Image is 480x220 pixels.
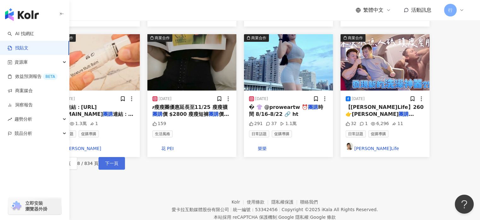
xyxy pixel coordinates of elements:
span: 競品分析 [15,126,32,141]
a: searchAI 找網紅 [8,31,34,37]
span: 𝒓瘦瘦團優惠延長至11/25 瘦瘦襪 [152,104,228,110]
span: 生活風格 [152,130,173,137]
mark: 團購 [308,104,318,110]
img: KOL Avatar [346,142,353,150]
div: 商業合作 [251,35,266,41]
img: post-image [147,34,236,91]
mark: 團購 [399,111,414,117]
div: [DATE] [352,96,365,102]
span: 活動訊息 [411,7,431,13]
a: KOL Avatar[PERSON_NAME]Life [346,142,424,152]
span: 連結：[URL][DOMAIN_NAME] [56,104,103,117]
div: [DATE] [159,96,172,102]
img: post-image [244,34,333,91]
span: 繁體中文 [363,7,383,14]
button: 商業合作 [341,34,430,91]
div: 愛卡拉互動媒體股份有限公司 [171,207,229,212]
div: 37 [266,121,277,127]
span: 日常話題 [249,130,269,137]
a: 使用條款 [247,199,271,204]
span: 趨勢分析 [15,112,32,126]
div: 291 [249,121,263,127]
img: post-image [51,34,140,91]
div: 統一編號：53342456 [233,207,277,212]
span: | [309,215,310,220]
span: 資源庫 [15,55,28,69]
mark: 團購 [209,111,219,117]
span: 日常話題 [346,130,366,137]
div: 1.1萬 [280,121,297,127]
button: 商業合作 [147,34,236,91]
a: 商案媒合 [8,88,33,94]
a: KOL Avatar樂樂 [249,142,328,152]
img: KOL Avatar [249,142,257,150]
button: 商業合作 [51,34,140,91]
iframe: Help Scout Beacon - Open [455,195,474,214]
span: 促購導購 [272,130,292,137]
a: 洞察報告 [8,102,33,108]
div: 1 [90,121,98,127]
div: 159 [152,121,166,127]
span: 促購導購 [79,130,99,137]
span: 【[PERSON_NAME]Life】260 👉[PERSON_NAME] [346,104,424,117]
span: 行 [448,7,453,14]
a: chrome extension立即安裝 瀏覽器外掛 [8,198,61,215]
span: 價 $2800 瘦瘦短褲 [163,111,209,117]
span: | [277,215,278,220]
a: 找貼文 [8,45,28,51]
span: 下一頁 [105,161,118,166]
div: 1 [359,121,368,127]
a: iKala [322,207,332,212]
span: | [279,207,280,212]
a: 效益預測報告BETA [8,73,57,80]
span: | [230,207,232,212]
button: 商業合作 [244,34,333,91]
a: KOL Avatar[PERSON_NAME] [56,142,135,152]
img: logo [5,8,39,21]
div: 6,296 [371,121,389,127]
div: 1.3萬 [70,121,86,127]
span: rise [8,117,12,122]
div: 11 [392,121,403,127]
div: [DATE] [255,96,268,102]
div: 商業合作 [155,35,170,41]
span: 立即安裝 瀏覽器外掛 [25,200,47,212]
a: KOL Avatar花 PEI [152,142,231,152]
mark: 團購 [103,111,113,117]
img: KOL Avatar [152,142,160,150]
img: post-image [341,34,430,91]
div: 32 [346,121,357,127]
mark: 團購 [152,111,163,117]
div: Copyright © 2025 All Rights Reserved. [281,207,378,212]
img: chrome extension [10,201,22,211]
a: 隱私權保護 [271,199,300,204]
span: 8 / 834 頁 [77,161,99,166]
a: 聯絡我們 [300,199,318,204]
div: 商業合作 [348,35,363,41]
a: Google 隱私權 [278,215,309,220]
span: � 👚 @proweartw ⏰ [249,104,308,110]
button: 下一頁 [98,157,125,170]
a: Google 條款 [310,215,336,220]
a: Kolr [232,199,247,204]
span: 促購導購 [368,130,388,137]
